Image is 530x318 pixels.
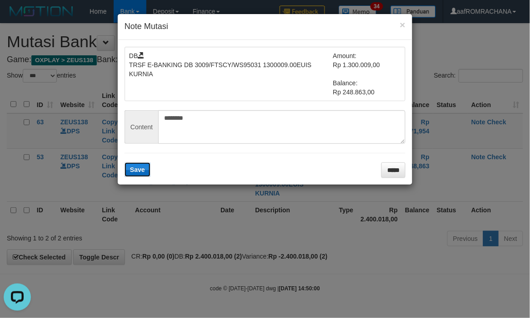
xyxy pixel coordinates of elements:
button: Open LiveChat chat widget [4,4,31,31]
button: Save [125,162,150,177]
h4: Note Mutasi [125,21,405,33]
td: Amount: Rp 1.300.009,00 Balance: Rp 248.863,00 [333,51,401,97]
span: Content [125,110,158,144]
button: × [400,20,405,29]
span: Save [130,166,145,173]
td: DB TRSF E-BANKING DB 3009/FTSCY/WS95031 1300009.00EUIS KURNIA [129,51,333,97]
